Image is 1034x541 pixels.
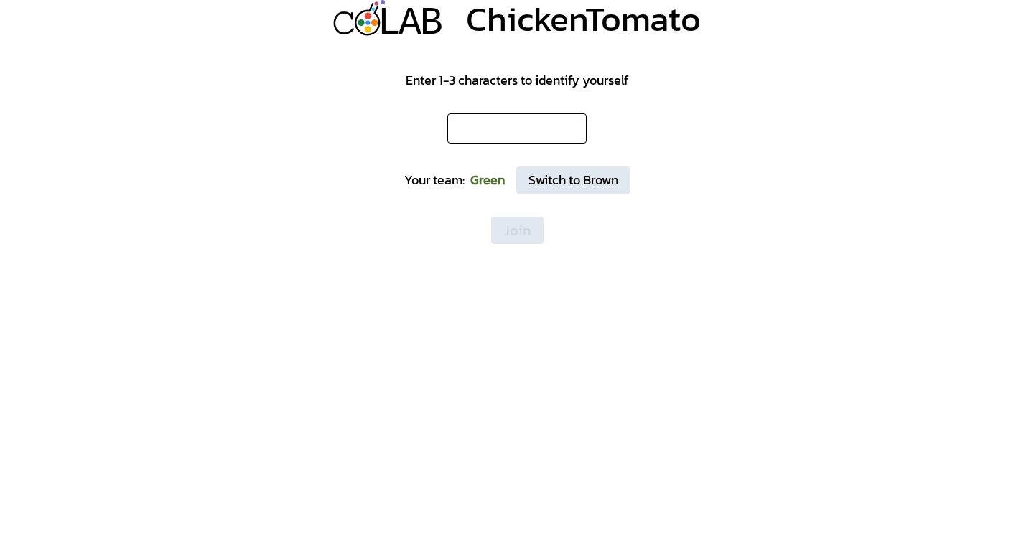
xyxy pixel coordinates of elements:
div: Enter 1-3 characters to identify yourself [406,70,628,90]
div: Green [470,170,505,190]
div: ChickenTomato [466,1,701,36]
div: Your team: [404,170,465,190]
div: A [399,1,421,47]
button: Switch to Brown [516,166,630,194]
button: Join [491,217,544,244]
div: L [378,1,401,47]
div: B [420,1,443,47]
